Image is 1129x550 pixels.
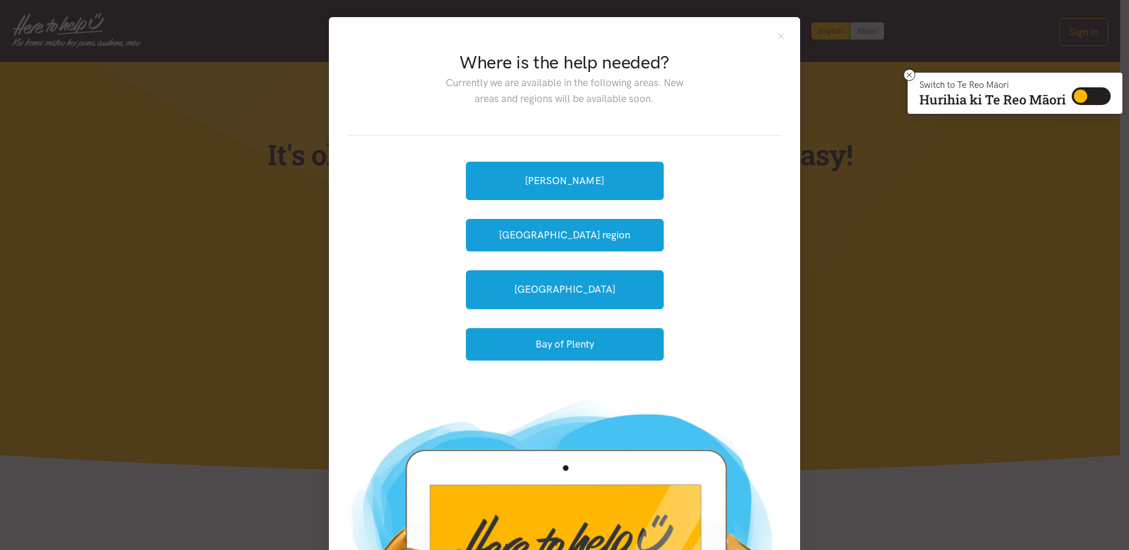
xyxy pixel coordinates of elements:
[466,219,664,251] button: [GEOGRAPHIC_DATA] region
[436,50,692,75] h2: Where is the help needed?
[466,162,664,200] a: [PERSON_NAME]
[466,328,664,361] button: Bay of Plenty
[776,31,786,41] button: Close
[919,94,1066,105] p: Hurihia ki Te Reo Māori
[436,75,692,107] p: Currently we are available in the following areas. New areas and regions will be available soon.
[919,81,1066,89] p: Switch to Te Reo Māori
[466,270,664,309] a: [GEOGRAPHIC_DATA]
